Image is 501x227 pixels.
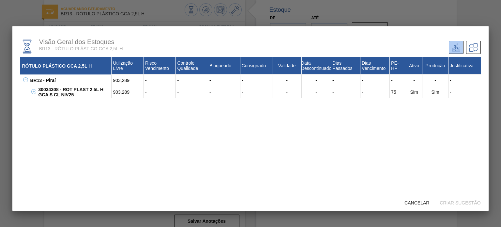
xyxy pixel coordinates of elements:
span: Visão Geral dos Estoques [39,38,114,45]
div: - [331,86,360,98]
div: - [272,74,302,86]
div: Bloqueado [208,57,240,74]
div: Sugestões de Trasferência [466,41,481,54]
div: - [360,74,390,86]
div: Sim [406,86,422,98]
div: Validade [272,57,302,74]
div: Data Descontinuado [302,57,331,74]
button: Criar sugestão [434,197,486,208]
div: - [406,74,422,86]
div: - [240,86,273,98]
div: - [331,74,360,86]
button: Cancelar [399,197,434,208]
div: Justificativa [448,57,481,74]
div: - [422,74,448,86]
div: - [240,74,273,86]
div: Dias Vencimento [360,57,390,74]
div: - [302,86,331,98]
div: - [360,86,390,98]
div: RÓTULO PLÁSTICO GCA 2,5L H [20,57,112,74]
div: Consignado [240,57,273,74]
div: - [448,86,481,98]
span: BR13 - RÓTULO PLÁSTICO GCA 2,5L H [39,46,123,51]
div: Utilização Livre [112,57,144,74]
div: Ativo [406,57,422,74]
div: - [302,74,331,86]
div: - [208,86,240,98]
div: - [176,74,208,86]
div: Dias Passados [331,57,360,74]
div: 30034308 - ROT PLAST 2 5L H GCA S CL NIV25 [37,86,112,98]
div: - [144,86,176,98]
div: 903,289 [112,74,144,86]
div: - [176,86,208,98]
div: - [272,86,302,98]
span: Criar sugestão [434,200,486,205]
div: BR13 - Piraí [28,74,112,86]
div: - [144,74,176,86]
div: Produção [422,57,448,74]
div: - [448,74,481,86]
div: 75 [390,86,406,98]
div: 903,289 [112,86,144,98]
div: - [390,74,406,86]
div: - [208,74,240,86]
span: Cancelar [399,200,434,205]
div: Unidade Atual/ Unidades [449,41,463,54]
div: Sim [422,86,448,98]
div: Controle Qualidade [176,57,208,74]
div: PE-HP [390,57,406,74]
div: Risco Vencimento [144,57,176,74]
